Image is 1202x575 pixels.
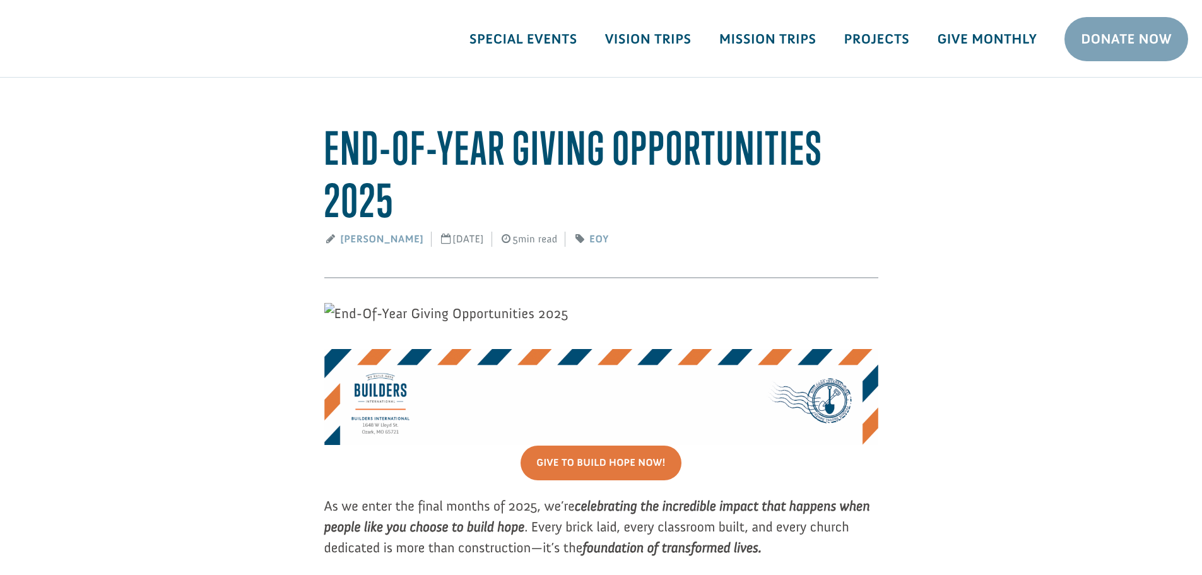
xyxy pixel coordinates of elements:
img: Air mail Envolope 2025 top [324,349,878,445]
h1: End-Of-Year Giving Opportunities 2025 [324,122,878,227]
a: Mission Trips [705,21,830,57]
a: Projects [830,21,924,57]
i: foundation of transformed lives. [582,539,765,556]
a: Donate Now [1064,17,1188,61]
a: Give To Build Hope Now! [521,446,681,480]
a: Special Events [456,21,591,57]
span: [DATE] [432,223,492,255]
a: EOY [589,233,609,246]
p: As we enter the final months of 2025, we’re . Every brick laid, every classroom built, and every ... [324,495,878,572]
i: celebrating the incredible impact that happens when people like you choose to build hope [324,497,870,535]
a: Vision Trips [591,21,705,57]
span: 5min read [492,223,565,255]
img: End-Of-Year Giving Opportunities 2025 [324,303,569,324]
a: [PERSON_NAME] [340,233,423,246]
a: Give Monthly [923,21,1051,57]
